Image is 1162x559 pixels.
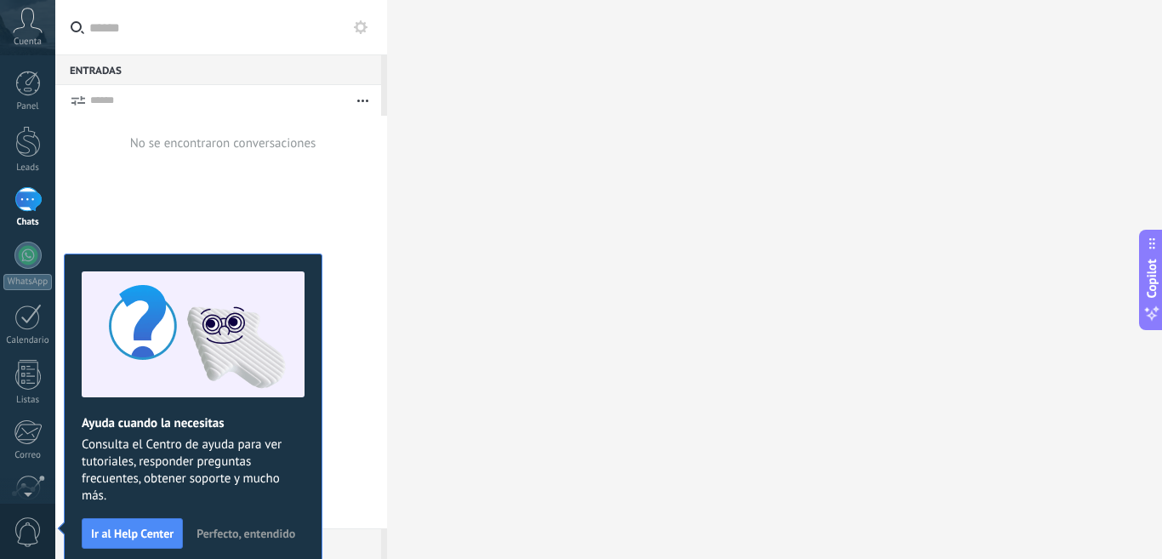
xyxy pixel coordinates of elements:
[82,415,305,431] h2: Ayuda cuando la necesitas
[3,163,53,174] div: Leads
[3,101,53,112] div: Panel
[55,54,381,85] div: Entradas
[197,528,295,539] span: Perfecto, entendido
[3,274,52,290] div: WhatsApp
[82,518,183,549] button: Ir al Help Center
[82,436,305,505] span: Consulta el Centro de ayuda para ver tutoriales, responder preguntas frecuentes, obtener soporte ...
[3,450,53,461] div: Correo
[3,335,53,346] div: Calendario
[189,521,303,546] button: Perfecto, entendido
[3,217,53,228] div: Chats
[14,37,42,48] span: Cuenta
[91,528,174,539] span: Ir al Help Center
[3,395,53,406] div: Listas
[1143,259,1160,298] span: Copilot
[130,135,316,151] div: No se encontraron conversaciones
